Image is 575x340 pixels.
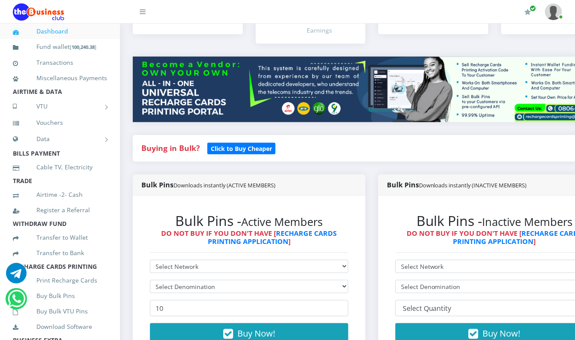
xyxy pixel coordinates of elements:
a: Data [13,128,107,150]
span: Buy Now! [483,328,521,339]
a: VTU [13,96,107,117]
strong: Bulk Pins [387,180,527,190]
span: Renew/Upgrade Subscription [530,5,536,12]
strong: Bulk Pins [141,180,276,190]
a: Chat for support [6,269,27,283]
span: Buy Now! [237,328,275,339]
a: Download Software [13,317,107,337]
a: Buy Bulk Pins [13,286,107,306]
a: Vouchers [13,113,107,132]
a: Miscellaneous Payments [13,68,107,88]
b: 100,240.38 [72,44,95,50]
a: Buy Bulk VTU Pins [13,301,107,321]
h2: Bulk Pins - [150,213,348,229]
small: Downloads instantly (ACTIVE MEMBERS) [174,181,276,189]
small: [ ] [70,44,96,50]
img: Logo [13,3,64,21]
a: Dashboard [13,21,107,41]
a: Click to Buy Cheaper [207,143,276,153]
input: Enter Quantity [150,300,348,316]
a: Transactions [13,53,107,72]
strong: DO NOT BUY IF YOU DON'T HAVE [ ] [162,229,337,246]
div: Earnings [307,26,357,35]
a: Register a Referral [13,200,107,220]
b: Click to Buy Cheaper [211,144,272,153]
a: RECHARGE CARDS PRINTING APPLICATION [208,229,337,246]
a: Chat for support [8,295,25,309]
a: Print Recharge Cards [13,271,107,290]
small: Inactive Members [482,214,573,229]
a: Transfer to Bank [13,243,107,263]
a: Airtime -2- Cash [13,185,107,205]
small: Downloads instantly (INACTIVE MEMBERS) [419,181,527,189]
strong: Buying in Bulk? [141,143,200,153]
img: User [545,3,562,20]
small: Active Members [242,214,323,229]
a: Cable TV, Electricity [13,157,107,177]
a: Fund wallet[100,240.38] [13,37,107,57]
a: Transfer to Wallet [13,228,107,247]
i: Renew/Upgrade Subscription [525,9,531,15]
